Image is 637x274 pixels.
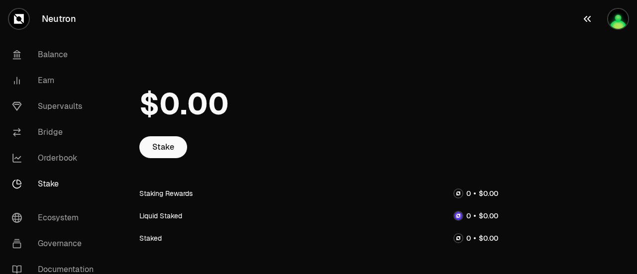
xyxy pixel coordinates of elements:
a: Governance [4,231,107,257]
a: Supervaults [4,93,107,119]
a: Bridge [4,119,107,145]
img: dNTRN Logo [454,212,462,220]
a: Balance [4,42,107,68]
img: Mine [608,9,628,29]
a: Earn [4,68,107,93]
div: Staked [139,233,162,243]
div: Staking Rewards [139,188,193,198]
div: Liquid Staked [139,211,182,221]
a: Stake [4,171,107,197]
a: Orderbook [4,145,107,171]
a: Ecosystem [4,205,107,231]
img: NTRN Logo [454,189,462,197]
img: NTRN Logo [454,234,462,242]
a: Stake [139,136,187,158]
